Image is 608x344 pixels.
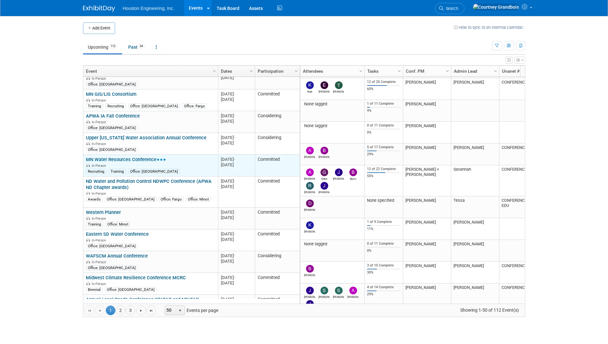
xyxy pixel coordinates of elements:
[248,66,255,75] a: Column Settings
[86,169,106,174] div: Recruiting
[86,253,148,259] a: WAFSCM Annual Conference
[221,75,252,80] div: [DATE]
[221,237,252,242] div: [DATE]
[105,287,156,292] div: Office: [GEOGRAPHIC_DATA]
[221,157,252,162] div: [DATE]
[304,207,315,211] div: Donna Bye
[304,89,315,93] div: Kiah Sagami
[106,306,115,315] span: 1
[86,275,186,281] a: Midwest Climate Resilience Conference MCRC
[499,262,547,283] td: CONFERENCE-0044
[92,238,108,242] span: In-Person
[92,120,108,124] span: In-Person
[451,283,499,315] td: [PERSON_NAME]
[367,249,400,253] div: 0%
[347,176,359,180] div: Bjorn Berg
[333,176,344,180] div: Joe Reiter
[105,222,130,227] div: Office: Minot
[358,69,363,74] span: Column Settings
[294,69,299,74] span: Column Settings
[234,92,235,96] span: -
[255,133,300,155] td: Considering
[105,197,156,202] div: Office: [GEOGRAPHIC_DATA]
[499,283,547,315] td: CONFERENCE-0008
[367,167,400,171] div: 12 of 22 Complete
[306,147,314,154] img: Alex Schmidt
[234,275,235,280] span: -
[306,221,314,229] img: Kyle Werning
[367,130,400,135] div: 0%
[347,294,359,299] div: Adam Walker
[221,162,252,168] div: [DATE]
[86,287,103,292] div: Biennial
[492,66,499,75] a: Column Settings
[86,77,90,80] img: In-Person Event
[367,285,400,290] div: 4 of 14 Complete
[86,120,90,123] img: In-Person Event
[319,190,330,194] div: Josh Hengel
[86,66,214,77] a: Event
[367,109,400,113] div: 9%
[367,102,400,106] div: 1 of 11 Complete
[128,103,180,109] div: Office: [GEOGRAPHIC_DATA]
[335,287,343,294] img: Sam Trebilcock
[221,280,252,286] div: [DATE]
[303,66,360,77] a: Attendees
[146,306,156,315] a: Go to the last page
[454,25,525,30] a: How to sync to an external calendar...
[367,263,400,268] div: 3 of 10 Complete
[321,182,328,190] img: Josh Hengel
[319,176,330,180] div: Gabe Bladow
[221,135,252,140] div: [DATE]
[234,113,235,118] span: -
[293,66,300,75] a: Column Settings
[234,210,235,215] span: -
[258,66,296,77] a: Participation
[221,97,252,102] div: [DATE]
[92,217,108,221] span: In-Person
[367,198,400,203] div: None specified
[86,222,103,227] div: Training
[86,209,121,215] a: Western Planner
[138,308,144,313] span: Go to the next page
[86,217,90,220] img: In-Person Event
[403,240,451,262] td: [PERSON_NAME]
[303,123,362,128] div: None tagged
[255,111,300,133] td: Considering
[367,123,400,128] div: 0 of 11 Complete
[403,262,451,283] td: [PERSON_NAME]
[304,190,315,194] div: Rusten Roteliuk
[333,294,344,299] div: Sam Trebilcock
[109,44,117,49] span: 112
[367,66,399,77] a: Tasks
[234,179,235,184] span: -
[255,68,300,89] td: Committed
[319,154,330,159] div: Bret Zimmerman
[403,122,451,143] td: [PERSON_NAME]
[303,242,362,247] div: None tagged
[116,306,125,315] a: 2
[255,155,300,176] td: Committed
[396,66,403,75] a: Column Settings
[86,282,90,285] img: In-Person Event
[86,82,137,87] div: Office: [GEOGRAPHIC_DATA]
[234,157,235,162] span: -
[156,306,225,315] span: Events per page
[234,232,235,236] span: -
[86,238,90,242] img: In-Person Event
[255,176,300,208] td: Committed
[255,89,300,111] td: Committed
[234,297,235,302] span: -
[212,69,217,74] span: Column Settings
[86,135,206,141] a: Upper [US_STATE] Water Association Annual Conference
[92,260,108,264] span: In-Person
[493,69,498,74] span: Column Settings
[499,78,547,100] td: CONFERENCE-0012
[403,78,451,100] td: [PERSON_NAME]
[319,294,330,299] div: Stan Hanson
[86,157,166,162] a: MN Water Resources Conference
[92,282,108,286] span: In-Person
[499,143,547,165] td: CONFERENCE-0013
[349,168,357,176] img: Bjorn Berg
[95,306,104,315] a: Go to the previous page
